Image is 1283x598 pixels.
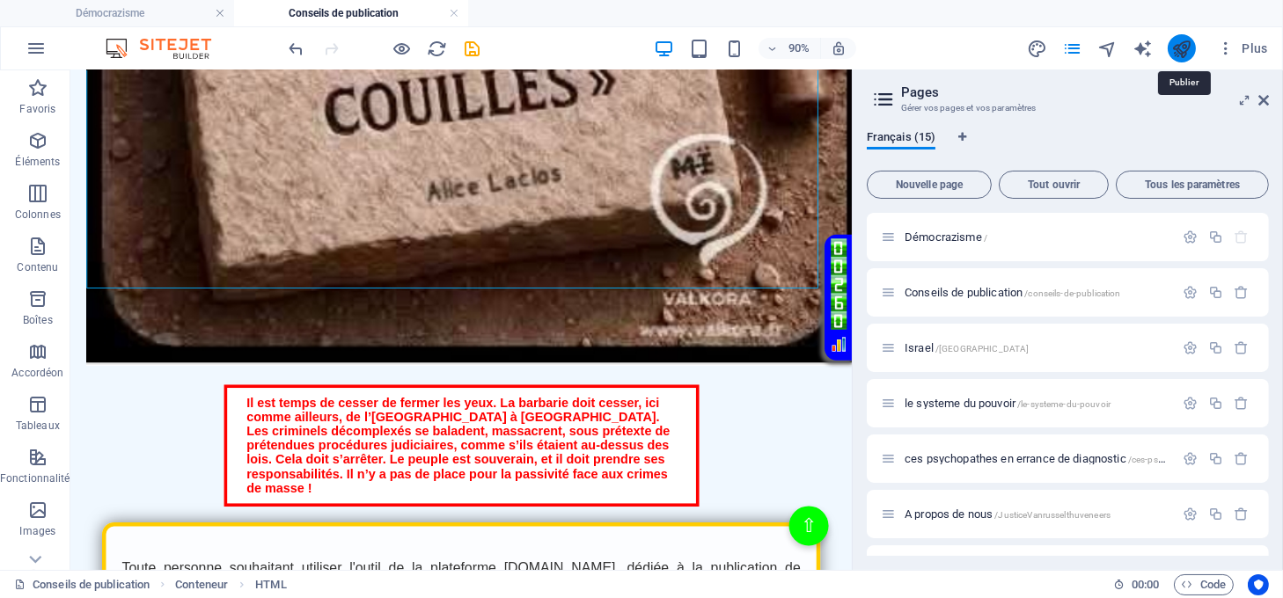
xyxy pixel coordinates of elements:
div: Paramètres [1183,285,1198,300]
div: Onglets langues [867,130,1269,164]
span: /[GEOGRAPHIC_DATA] [935,344,1030,354]
div: le systeme du pouvoir/le-systeme-du-pouvoir [899,397,1174,409]
span: Code [1182,574,1226,595]
span: Cliquez pour ouvrir la page. [905,507,1111,521]
p: Accordéon [11,366,63,380]
button: save [462,38,483,59]
button: Tout ouvrir [999,171,1109,199]
div: Israel/[GEOGRAPHIC_DATA] [899,342,1174,354]
p: Favoris [19,102,55,116]
div: Paramètres [1183,340,1198,355]
button: reload [427,38,448,59]
p: Boîtes [23,313,53,327]
button: Tous les paramètres [1116,171,1269,199]
img: Editor Logo [101,38,233,59]
h2: Pages [901,84,1269,100]
i: Annuler : Modifier HTML (Ctrl+Z) [287,39,307,59]
span: /JusticeVanrusselthuveneers [994,510,1111,520]
button: ⇧ [798,485,842,529]
span: /conseils-de-publication [1024,288,1120,298]
span: Cliquez pour ouvrir la page. [905,397,1111,410]
div: Dupliquer [1208,396,1223,411]
i: Pages (Ctrl+Alt+S) [1062,39,1082,59]
img: Click pour voir le detail des visites de ce site [845,187,862,288]
div: Paramètres [1183,396,1198,411]
button: pages [1062,38,1083,59]
button: text_generator [1133,38,1154,59]
span: / [984,233,987,243]
p: Éléments [15,155,60,169]
button: 90% [759,38,821,59]
div: Paramètres [1183,451,1198,466]
div: La page de départ ne peut pas être supprimée. [1235,230,1250,244]
button: Code [1174,574,1234,595]
div: ces psychopathes en errance de diagnostic/ces-psychopathes-en-errance-de-diagnostic [899,453,1174,464]
span: Démocrazisme [905,230,987,244]
button: undo [286,38,307,59]
i: Enregistrer (Ctrl+S) [463,39,483,59]
button: Cliquez ici pour quitter le mode Aperçu et poursuivre l'édition. [392,38,413,59]
span: Tout ouvrir [1007,179,1101,190]
a: Cliquez pour annuler la sélection. Double-cliquez pour ouvrir Pages. [14,574,150,595]
div: Démocrazisme/ [899,231,1174,243]
button: navigator [1097,38,1118,59]
span: 00 00 [1132,574,1159,595]
div: Supprimer [1235,285,1250,300]
div: Dupliquer [1208,230,1223,244]
button: publish [1168,34,1196,62]
i: Lors du redimensionnement, ajuster automatiquement le niveau de zoom en fonction de l'appareil sé... [831,40,847,56]
span: Cliquez pour sélectionner. Double-cliquez pour modifier. [175,574,228,595]
button: design [1027,38,1048,59]
div: Conseils de publication/conseils-de-publication [899,287,1174,298]
span: Plus [1217,40,1268,57]
h3: Gérer vos pages et vos paramètres [901,100,1234,116]
div: Supprimer [1235,507,1250,521]
div: Paramètres [1183,230,1198,244]
a: Loupe [845,296,862,314]
i: Navigateur [1097,39,1118,59]
h6: Durée de la session [1113,574,1160,595]
div: Paramètres [1183,507,1198,521]
button: Nouvelle page [867,171,992,199]
p: Colonnes [15,208,61,222]
h4: Conseils de publication [234,4,468,23]
span: Nouvelle page [875,179,984,190]
button: Plus [1210,34,1275,62]
button: Usercentrics [1248,574,1269,595]
div: Dupliquer [1208,340,1223,355]
span: : [1144,578,1147,591]
h6: 90% [785,38,813,59]
span: Français (15) [867,127,935,151]
span: Conseils de publication [905,286,1121,299]
div: Dupliquer [1208,451,1223,466]
span: Tous les paramètres [1124,179,1261,190]
div: Supprimer [1235,396,1250,411]
div: Supprimer [1235,451,1250,466]
div: Dupliquer [1208,507,1223,521]
i: AI Writer [1133,39,1153,59]
div: Supprimer [1235,340,1250,355]
nav: breadcrumb [175,574,286,595]
p: Images [20,524,56,538]
i: Actualiser la page [428,39,448,59]
span: /le-systeme-du-pouvoir [1017,399,1111,409]
div: A propos de nous/JusticeVanrusselthuveneers [899,508,1174,520]
div: Dupliquer [1208,285,1223,300]
p: Contenu [17,260,58,274]
span: Cliquez pour sélectionner. Double-cliquez pour modifier. [255,574,286,595]
p: Tableaux [16,419,60,433]
span: Cliquez pour ouvrir la page. [905,341,1029,354]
